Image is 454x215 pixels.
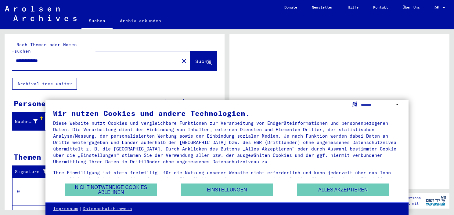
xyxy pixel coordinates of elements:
[181,183,273,196] button: Einstellungen
[424,193,447,208] img: yv_logo.png
[5,6,77,21] img: Arolsen_neg.svg
[183,99,210,110] button: Filter
[15,167,56,177] div: Signature
[190,51,217,70] button: Suche
[83,206,132,212] a: Datenschutzhinweis
[14,151,41,162] div: Themen
[13,177,55,206] td: 0
[297,183,389,196] button: Alles akzeptieren
[13,113,45,130] mat-header-cell: Nachname
[361,100,401,109] select: Sprache auswählen
[14,42,77,54] mat-label: Nach Themen oder Namen suchen
[15,169,50,175] div: Signature
[14,98,50,109] div: Personen
[178,55,190,67] button: Clear
[53,120,401,165] div: Diese Website nutzt Cookies und vergleichbare Funktionen zur Verarbeitung von Endgeräteinformatio...
[53,169,401,189] div: Ihre Einwilligung ist stets freiwillig, für die Nutzung unserer Website nicht erforderlich und ka...
[81,13,113,29] a: Suchen
[65,183,157,196] button: Nicht notwendige Cookies ablehnen
[53,109,401,117] div: Wir nutzen Cookies und andere Technologien.
[15,118,38,125] div: Nachname
[15,117,45,126] div: Nachname
[53,206,78,212] a: Impressum
[351,101,358,107] label: Sprache auswählen
[434,6,441,10] span: DE
[180,57,188,65] mat-icon: close
[195,58,211,64] span: Suche
[113,13,168,28] a: Archiv erkunden
[12,78,77,90] button: Archival tree units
